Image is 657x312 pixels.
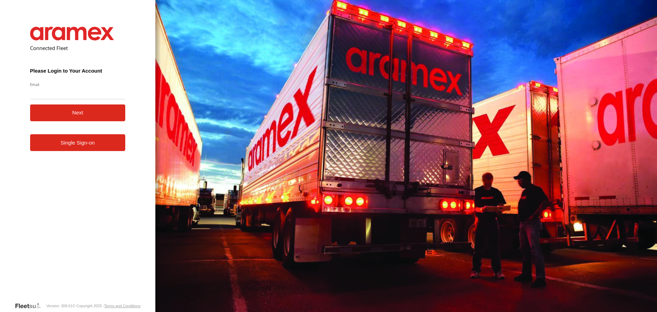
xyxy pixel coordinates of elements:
[30,45,126,51] h2: Connected Fleet
[15,302,46,309] a: Visit our Website
[46,304,72,308] div: Version: 308.01
[30,134,126,151] a: Single Sign-on
[104,304,140,308] a: Terms and Conditions
[30,68,126,74] h3: Please Login to Your Account
[73,304,141,308] div: © Copyright 2025 -
[30,27,114,40] img: Aramex
[30,82,126,87] label: Email
[30,104,126,121] button: Next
